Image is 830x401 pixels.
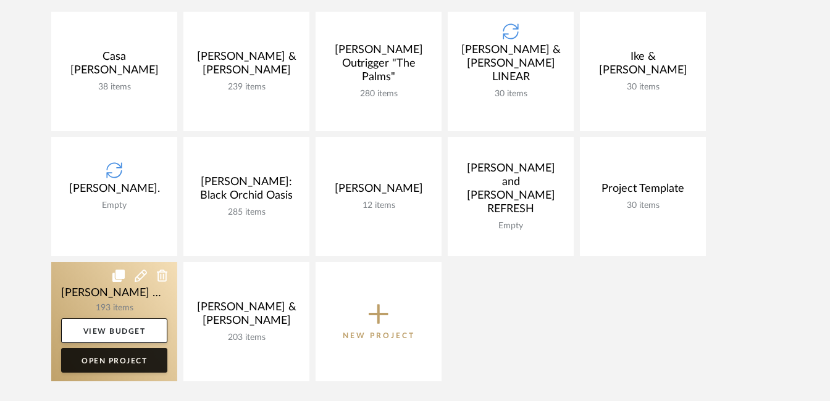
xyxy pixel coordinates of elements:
[325,43,432,89] div: [PERSON_NAME] Outrigger "The Palms"
[316,262,442,381] button: New Project
[458,221,564,231] div: Empty
[61,348,167,373] a: Open Project
[590,182,696,200] div: Project Template
[193,50,300,82] div: [PERSON_NAME] & [PERSON_NAME]
[193,175,300,207] div: [PERSON_NAME]: Black Orchid Oasis
[193,300,300,333] div: [PERSON_NAME] & [PERSON_NAME]
[325,200,432,211] div: 12 items
[193,207,300,218] div: 285 items
[325,89,432,99] div: 280 items
[193,333,300,343] div: 203 items
[590,50,696,82] div: Ike & [PERSON_NAME]
[590,200,696,211] div: 30 items
[193,82,300,93] div: 239 items
[343,329,415,342] p: New Project
[61,318,167,343] a: View Budget
[61,82,167,93] div: 38 items
[590,82,696,93] div: 30 items
[325,182,432,200] div: [PERSON_NAME]
[61,50,167,82] div: Casa [PERSON_NAME]
[458,162,564,221] div: [PERSON_NAME] and [PERSON_NAME] REFRESH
